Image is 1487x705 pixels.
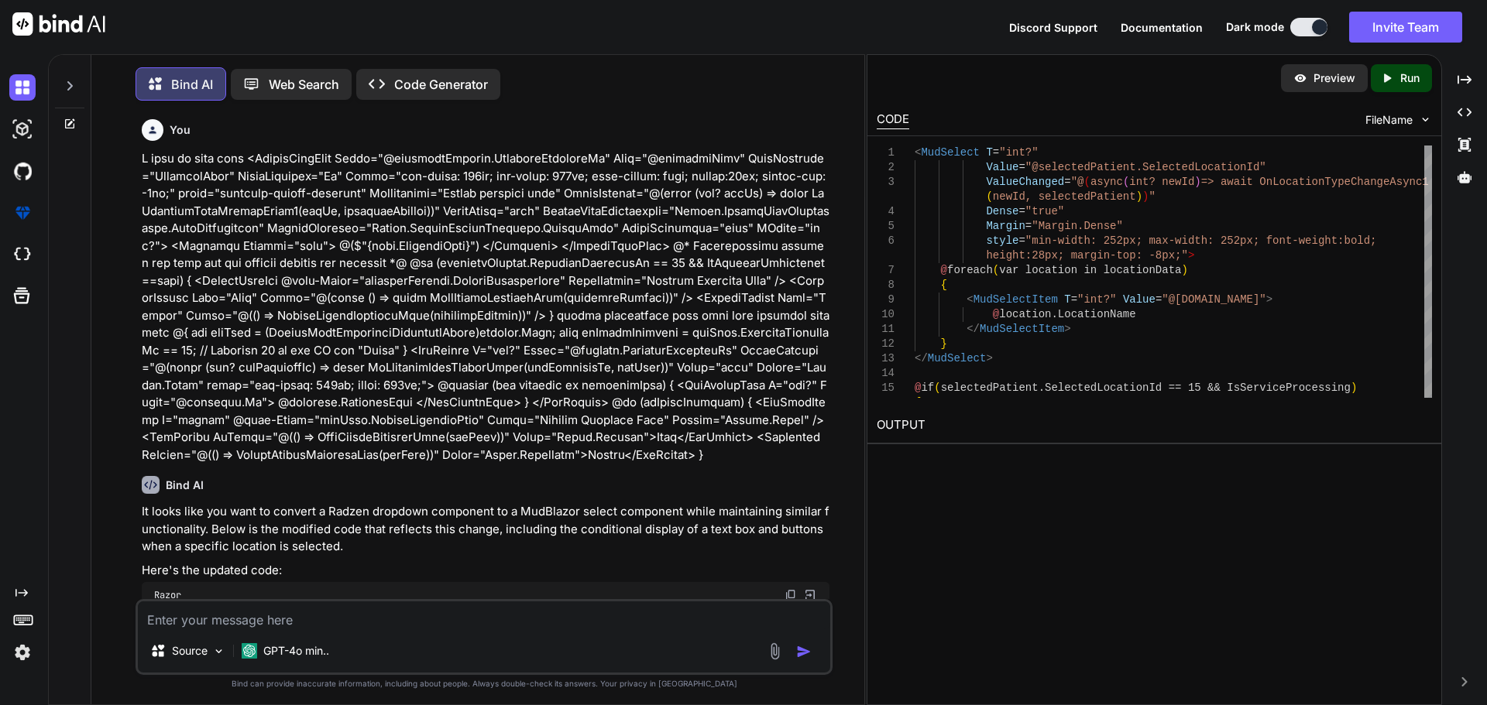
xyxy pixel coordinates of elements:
[915,382,921,394] span: @
[877,160,895,175] div: 2
[1070,176,1083,188] span: "@
[940,279,946,291] span: {
[877,395,895,410] div: 16
[136,678,833,690] p: Bind can provide inaccurate information, including about people. Always double-check its answers....
[921,146,980,159] span: MudSelect
[986,205,1018,217] span: Dense
[172,643,208,659] p: Source
[915,352,928,364] span: </
[1121,21,1203,34] span: Documentation
[915,396,921,409] span: {
[1135,190,1142,203] span: )
[1419,113,1432,126] img: chevron down
[1025,220,1031,232] span: =
[1083,176,1090,188] span: (
[967,293,973,306] span: <
[927,352,986,364] span: MudSelect
[1090,176,1123,188] span: async
[999,264,1181,276] span: var location in locationData
[1156,293,1162,306] span: =
[394,75,488,94] p: Code Generator
[1009,19,1097,36] button: Discord Support
[877,111,909,129] div: CODE
[1121,19,1203,36] button: Documentation
[973,293,1057,306] span: MudSelectItem
[1064,293,1070,306] span: T
[1064,323,1070,335] span: >
[940,337,946,350] span: }
[934,382,940,394] span: (
[1129,176,1194,188] span: int? newId
[269,75,339,94] p: Web Search
[142,503,829,556] p: It looks like you want to convert a Radzen dropdown component to a MudBlazor select component whi...
[877,145,895,160] div: 1
[867,407,1441,443] h2: OUTPUT
[1194,176,1200,188] span: )
[877,219,895,234] div: 5
[1314,70,1355,86] p: Preview
[803,588,817,602] img: Open in Browser
[9,158,36,184] img: githubDark
[915,146,921,159] span: <
[766,642,784,660] img: attachment
[1162,293,1265,306] span: "@[DOMAIN_NAME]"
[1265,382,1350,394] span: iceProcessing
[921,382,934,394] span: if
[142,562,829,580] p: Here's the updated code:
[999,146,1038,159] span: "int?"
[940,382,1265,394] span: selectedPatient.SelectedLocationId == 15 && IsServ
[1025,161,1265,173] span: "@selectedPatient.SelectedLocationId"
[9,639,36,666] img: settings
[877,263,895,278] div: 7
[986,176,1064,188] span: ValueChanged
[1018,234,1025,247] span: =
[877,366,895,381] div: 14
[986,220,1025,232] span: Margin
[877,322,895,337] div: 11
[877,234,895,248] div: 6
[1349,12,1462,43] button: Invite Team
[947,264,993,276] span: foreach
[1064,176,1070,188] span: =
[992,308,998,320] span: @
[986,352,992,364] span: >
[877,175,895,190] div: 3
[1365,112,1413,128] span: FileName
[967,323,980,335] span: </
[1018,161,1025,173] span: =
[1181,264,1187,276] span: )
[1142,190,1149,203] span: )
[12,12,105,36] img: Bind AI
[9,241,36,268] img: cloudideIcon
[9,116,36,142] img: darkAi-studio
[986,161,1018,173] span: Value
[980,323,1064,335] span: MudSelectItem
[796,644,812,659] img: icon
[877,293,895,307] div: 9
[986,249,1187,262] span: height:28px; margin-top: -8px;"
[1351,382,1357,394] span: )
[242,643,257,659] img: GPT-4o mini
[154,589,181,601] span: Razor
[142,150,829,464] p: L ipsu do sita cons <AdipisCingElit Seddo="@eiusmodtEmporin.UtlaboreEtdoloreMa" Aliq="@enimadmiNi...
[1032,220,1123,232] span: "Margin.Dense"
[992,264,998,276] span: (
[171,75,213,94] p: Bind AI
[1077,293,1116,306] span: "int?"
[992,190,1135,203] span: newId, selectedPatient
[1226,19,1284,35] span: Dark mode
[877,278,895,293] div: 8
[1188,249,1194,262] span: >
[992,146,998,159] span: =
[785,589,797,601] img: copy
[170,122,191,138] h6: You
[1265,293,1272,306] span: >
[986,190,992,203] span: (
[9,74,36,101] img: darkChat
[1200,176,1428,188] span: => await OnLocationTypeChangeAsync1
[1070,293,1077,306] span: =
[986,146,992,159] span: T
[877,307,895,322] div: 10
[212,645,225,658] img: Pick Models
[1025,234,1344,247] span: "min-width: 252px; max-width: 252px; font-weight:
